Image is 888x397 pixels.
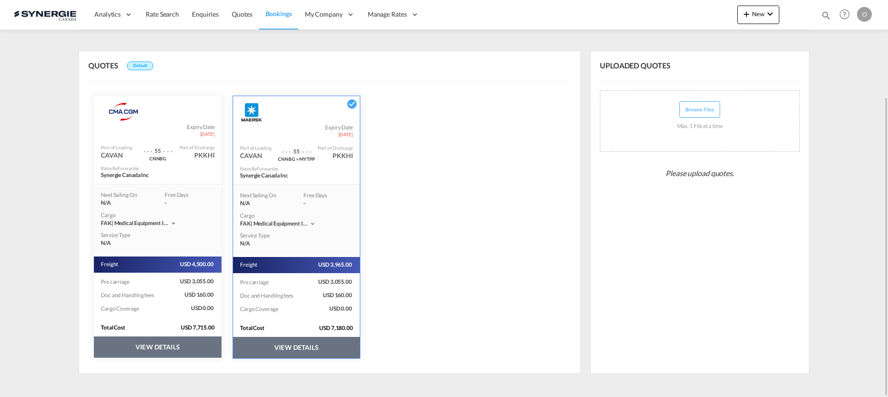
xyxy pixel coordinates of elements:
span: Bookings [265,10,292,18]
div: Service Type [240,232,277,240]
span: USD 7,180.00 [319,324,360,332]
span: USD 160.00 [308,292,353,299]
div: via Port CNNBG > MYTPP [276,156,317,162]
div: Next Sailing On [240,192,290,200]
div: Service Type [101,232,138,239]
button: VIEW DETAILS [233,337,360,358]
div: N/A [240,200,290,208]
div: O [857,7,872,22]
div: Default [127,61,153,70]
span: USD 3,055.00 [308,278,353,286]
span: Rate Search [146,10,179,18]
md-icon: icon-magnify [821,10,831,20]
span: Freight [101,261,119,269]
span: Expiry Date [187,123,215,131]
div: Total Cost [240,324,309,332]
span: [DATE] [339,131,353,138]
span: Freight [240,261,258,269]
div: Port of Loading [101,144,132,151]
div: . . . [302,142,311,156]
div: - [165,199,202,207]
span: FAK [101,220,114,226]
span: New [741,10,776,18]
span: UPLOADED QUOTES [600,61,678,71]
div: icon-magnify [821,10,831,24]
span: Expiry Date [325,124,353,132]
div: Synergie Canada Inc [101,171,193,179]
span: USD 0.00 [169,305,215,312]
div: . . . [163,142,173,155]
span: N/A [101,239,111,247]
div: medical equipment in soc container [101,220,170,227]
span: Please upload quotes. [662,165,738,182]
span: USD 3,965.00 [308,261,353,269]
div: Next Sailing On [101,191,151,199]
span: Pre carriage [240,279,270,286]
button: Browse Files [679,101,720,118]
div: N/A [101,199,151,207]
div: Transit Time 55 [291,142,302,156]
span: Doc and Handling fees [101,292,155,299]
div: Synergie Canada Inc [240,172,333,180]
div: CAVAN [101,151,123,160]
div: Rates By [101,165,139,171]
div: - [303,200,340,208]
div: CAVAN [240,151,262,160]
span: Forwarder [117,165,139,171]
span: FAK [240,220,253,227]
div: Transit Time 55 [152,142,163,155]
div: via Port CNNBG [137,155,179,161]
div: Free Days [165,191,202,199]
span: Cargo Coverage [240,305,279,312]
div: . . . [282,142,291,156]
div: medical equipment in soc container [240,220,309,228]
span: [DATE] [200,131,215,137]
img: 1f56c880d42311ef80fc7dca854c8e59.png [14,4,76,25]
span: QUOTES [88,61,125,70]
span: Analytics [94,10,121,19]
span: Doc and Handling fees [240,292,294,299]
div: PKKHI [194,151,215,160]
span: Pre carriage [101,278,130,285]
md-icon: icon-chevron-down [309,220,316,227]
span: N/A [240,240,250,248]
div: Port of Loading [240,145,271,151]
div: Port of Discharge [179,144,215,151]
span: | [251,220,253,227]
div: Max. 1 File at a time [677,118,723,135]
span: USD 4,500.00 [169,261,215,269]
span: Quotes [232,10,252,18]
button: icon-plus 400-fgNewicon-chevron-down [737,6,779,24]
img: CMA CGM [101,100,148,123]
md-icon: icon-chevron-down [765,8,776,19]
span: Enquiries [192,10,219,18]
span: | [111,220,113,226]
div: Help [837,6,857,23]
div: Rates By [240,165,278,172]
button: VIEW DETAILS [94,336,222,358]
span: USD 3,055.00 [169,278,215,286]
span: USD 0.00 [308,305,353,313]
img: MAERSK LINE [240,101,263,124]
span: Help [837,6,852,22]
span: Manage Rates [368,10,407,19]
md-icon: icon-checkbox-marked-circle [346,98,358,110]
span: Forwarder [257,166,278,171]
div: PKKHI [333,151,353,160]
body: Editor, editor2 [9,9,211,19]
span: Cargo Coverage [101,305,140,312]
md-icon: icon-chevron-down [170,220,177,226]
span: My Company [305,10,343,19]
div: Cargo [240,212,353,220]
div: Free Days [303,192,340,200]
div: Port of Discharge [318,145,353,151]
md-icon: icon-plus 400-fg [741,8,752,19]
span: USD 160.00 [169,291,215,299]
span: USD 7,715.00 [181,324,222,332]
div: Total Cost [101,324,171,332]
div: . . . [143,142,153,155]
div: Cargo [101,212,215,220]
